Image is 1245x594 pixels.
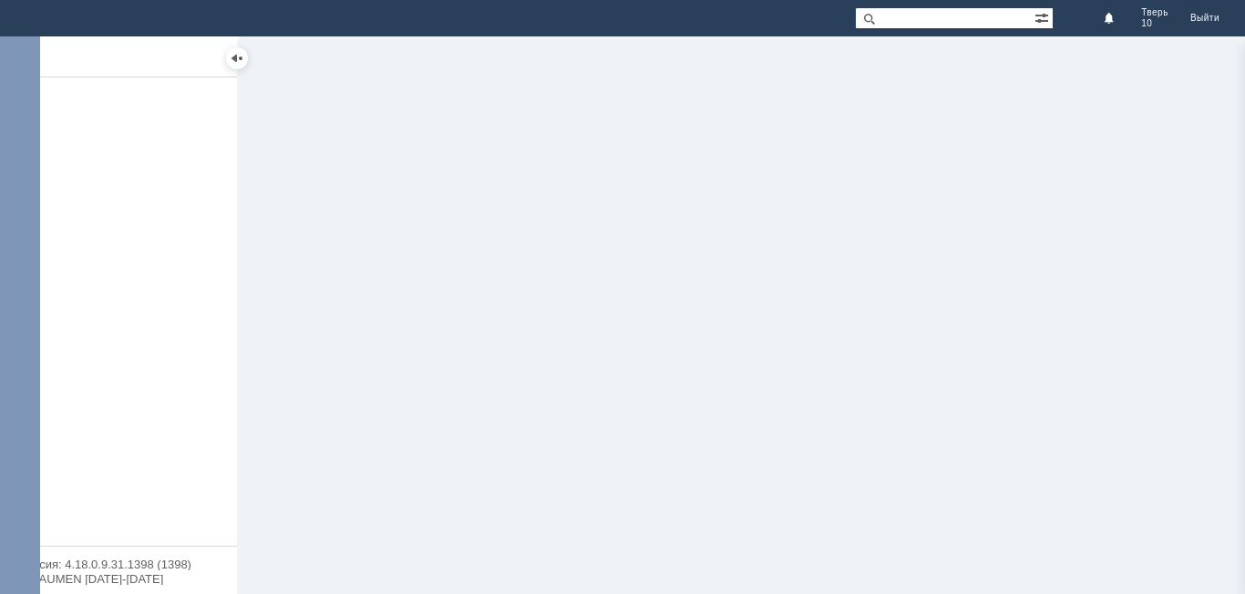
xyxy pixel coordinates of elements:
div: Версия: 4.18.0.9.31.1398 (1398) [18,558,219,570]
div: Скрыть меню [226,47,248,69]
span: 10 [1141,18,1152,29]
div: © NAUMEN [DATE]-[DATE] [18,573,219,585]
span: Тверь [1141,7,1168,18]
span: Расширенный поиск [1034,8,1053,26]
